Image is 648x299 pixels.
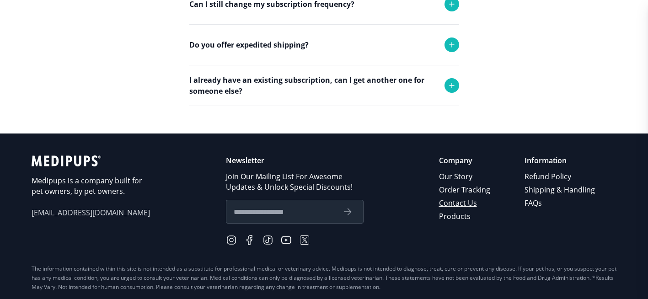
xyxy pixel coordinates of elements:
div: Yes we do! Please reach out to support and we will try to accommodate any request. [189,65,459,112]
div: The information contained within this site is not intended as a substitute for professional medic... [32,264,617,292]
span: [EMAIL_ADDRESS][DOMAIN_NAME] [32,208,150,218]
div: Absolutely! Simply place the order and use the shipping address of the person who will receive th... [189,106,459,153]
a: Refund Policy [525,170,596,183]
a: FAQs [525,197,596,210]
a: Our Story [439,170,492,183]
p: Company [439,155,492,166]
p: Do you offer expedited shipping? [189,39,309,50]
p: Information [525,155,596,166]
a: Contact Us [439,197,492,210]
p: Newsletter [226,155,364,166]
a: Products [439,210,492,223]
p: Join Our Mailing List For Awesome Updates & Unlock Special Discounts! [226,171,364,192]
p: I already have an existing subscription, can I get another one for someone else? [189,75,435,96]
a: Shipping & Handling [525,183,596,197]
div: Yes you can. Simply reach out to support and we will adjust your monthly deliveries! [189,24,459,72]
p: Medipups is a company built for pet owners, by pet owners. [32,176,150,197]
a: Order Tracking [439,183,492,197]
